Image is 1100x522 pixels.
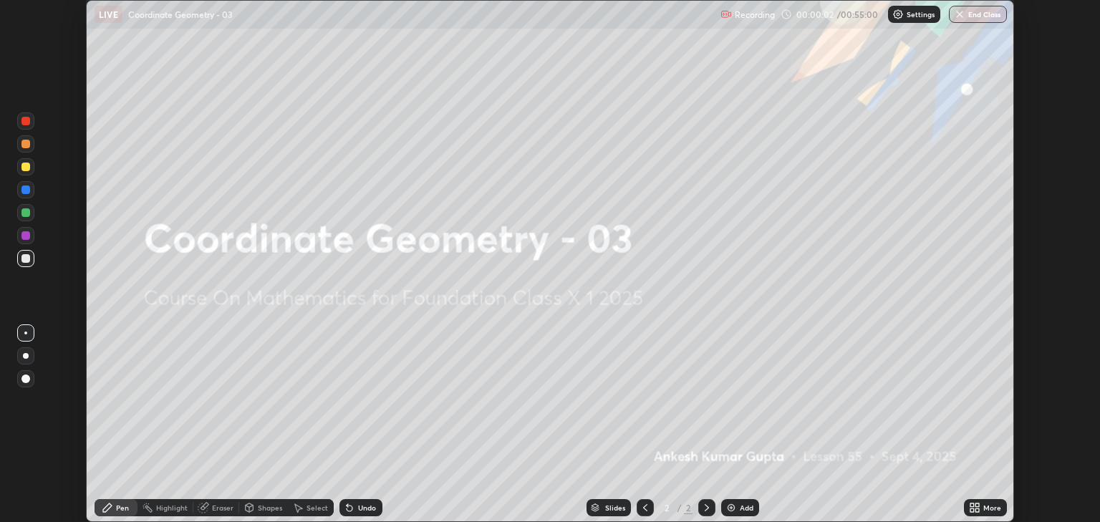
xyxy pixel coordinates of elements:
div: Pen [116,504,129,511]
img: recording.375f2c34.svg [720,9,732,20]
div: Eraser [212,504,233,511]
div: Slides [605,504,625,511]
p: LIVE [99,9,118,20]
div: Select [307,504,328,511]
div: Add [740,504,753,511]
p: Coordinate Geometry - 03 [128,9,233,20]
img: class-settings-icons [892,9,904,20]
button: End Class [949,6,1007,23]
img: end-class-cross [954,9,965,20]
div: / [677,503,681,512]
div: 2 [684,501,693,514]
div: 2 [660,503,674,512]
p: Settings [907,11,935,18]
div: Shapes [258,504,282,511]
img: add-slide-button [725,502,737,513]
p: Recording [735,9,775,20]
div: More [983,504,1001,511]
div: Highlight [156,504,188,511]
div: Undo [358,504,376,511]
